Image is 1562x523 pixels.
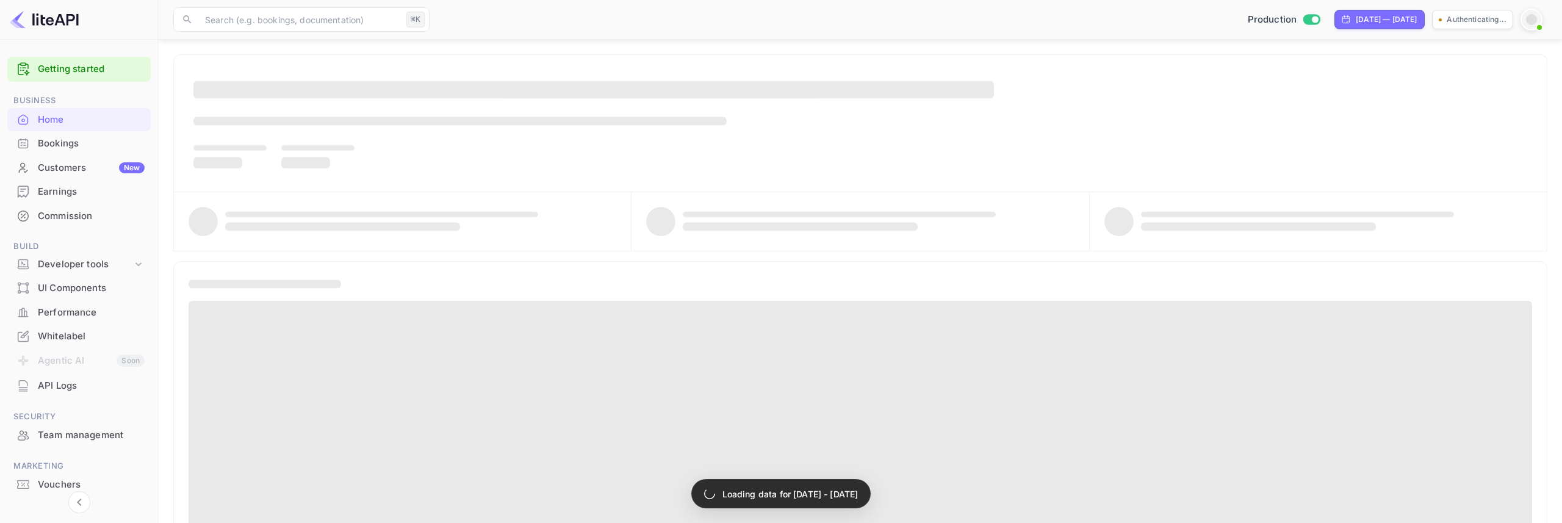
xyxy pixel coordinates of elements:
[7,374,151,397] a: API Logs
[7,301,151,325] div: Performance
[7,108,151,131] a: Home
[7,254,151,275] div: Developer tools
[7,276,151,300] div: UI Components
[7,473,151,497] div: Vouchers
[7,204,151,228] div: Commission
[1356,14,1417,25] div: [DATE] — [DATE]
[38,137,145,151] div: Bookings
[7,108,151,132] div: Home
[7,410,151,424] span: Security
[38,113,145,127] div: Home
[7,276,151,299] a: UI Components
[7,325,151,348] div: Whitelabel
[7,132,151,154] a: Bookings
[7,301,151,323] a: Performance
[119,162,145,173] div: New
[38,281,145,295] div: UI Components
[722,488,858,500] p: Loading data for [DATE] - [DATE]
[38,209,145,223] div: Commission
[1447,14,1506,25] p: Authenticating...
[38,478,145,492] div: Vouchers
[198,7,401,32] input: Search (e.g. bookings, documentation)
[1243,13,1325,27] div: Switch to Sandbox mode
[7,180,151,204] div: Earnings
[38,306,145,320] div: Performance
[7,57,151,82] div: Getting started
[38,62,145,76] a: Getting started
[7,240,151,253] span: Build
[38,428,145,442] div: Team management
[7,325,151,347] a: Whitelabel
[10,10,79,29] img: LiteAPI logo
[7,132,151,156] div: Bookings
[38,379,145,393] div: API Logs
[7,424,151,447] div: Team management
[38,330,145,344] div: Whitelabel
[7,374,151,398] div: API Logs
[38,258,132,272] div: Developer tools
[7,180,151,203] a: Earnings
[1334,10,1425,29] div: Click to change the date range period
[7,424,151,446] a: Team management
[406,12,425,27] div: ⌘K
[7,460,151,473] span: Marketing
[7,156,151,179] a: CustomersNew
[7,156,151,180] div: CustomersNew
[1248,13,1297,27] span: Production
[38,185,145,199] div: Earnings
[38,161,145,175] div: Customers
[68,491,90,513] button: Collapse navigation
[7,473,151,496] a: Vouchers
[7,204,151,227] a: Commission
[7,94,151,107] span: Business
